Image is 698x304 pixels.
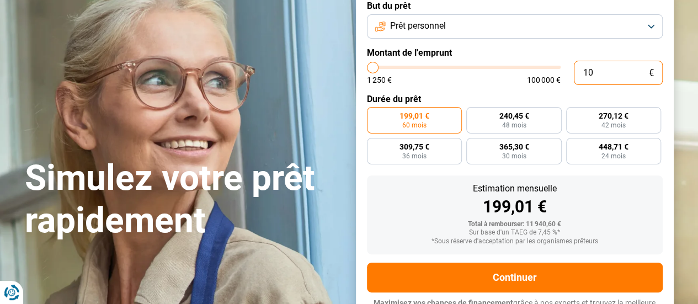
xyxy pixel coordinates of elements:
span: 448,71 € [599,143,628,151]
div: Total à rembourser: 11 940,60 € [376,221,654,228]
span: 240,45 € [499,112,529,120]
span: € [649,68,654,78]
span: 30 mois [502,153,526,159]
div: Estimation mensuelle [376,184,654,193]
span: 36 mois [402,153,427,159]
span: 48 mois [502,122,526,129]
span: 1 250 € [367,76,392,84]
label: Montant de l'emprunt [367,47,663,58]
h1: Simulez votre prêt rapidement [25,157,343,242]
span: 100 000 € [527,76,561,84]
span: 24 mois [601,153,626,159]
div: *Sous réserve d'acceptation par les organismes prêteurs [376,238,654,246]
label: But du prêt [367,1,663,11]
span: 309,75 € [399,143,429,151]
button: Continuer [367,263,663,292]
div: 199,01 € [376,199,654,215]
span: 270,12 € [599,112,628,120]
div: Sur base d'un TAEG de 7,45 %* [376,229,654,237]
span: 199,01 € [399,112,429,120]
label: Durée du prêt [367,94,663,104]
button: Prêt personnel [367,14,663,39]
span: Prêt personnel [390,20,446,32]
span: 365,30 € [499,143,529,151]
span: 60 mois [402,122,427,129]
span: 42 mois [601,122,626,129]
